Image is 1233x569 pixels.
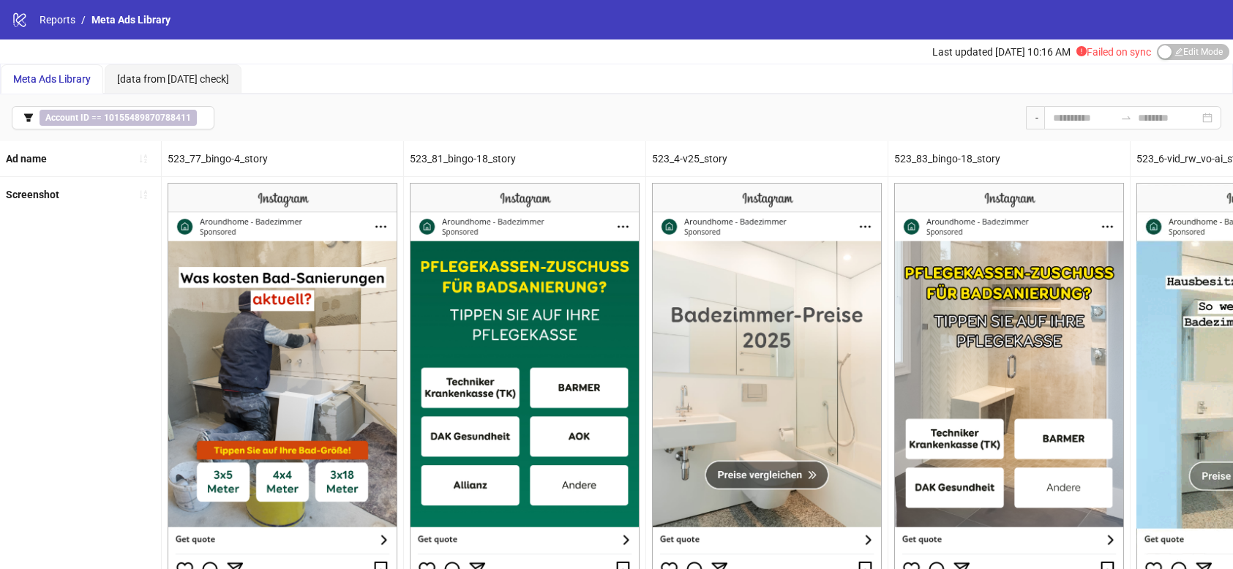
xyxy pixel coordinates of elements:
li: / [81,12,86,28]
span: == [40,110,197,126]
span: Meta Ads Library [13,73,91,85]
b: Ad name [6,153,47,165]
span: sort-ascending [138,189,149,200]
div: 523_77_bingo-4_story [162,141,403,176]
span: sort-ascending [138,154,149,164]
span: [data from [DATE] check] [117,73,229,85]
span: to [1120,112,1132,124]
span: Last updated [DATE] 10:16 AM [932,46,1071,58]
a: Reports [37,12,78,28]
b: Screenshot [6,189,59,200]
span: filter [23,113,34,123]
div: 523_83_bingo-18_story [888,141,1130,176]
b: Account ID [45,113,89,123]
div: 523_81_bingo-18_story [404,141,645,176]
span: Meta Ads Library [91,14,170,26]
span: Failed on sync [1076,46,1151,58]
div: 523_4-v25_story [646,141,888,176]
span: exclamation-circle [1076,46,1087,56]
span: swap-right [1120,112,1132,124]
div: - [1026,106,1044,129]
button: Account ID == 10155489870788411 [12,106,214,129]
b: 10155489870788411 [104,113,191,123]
